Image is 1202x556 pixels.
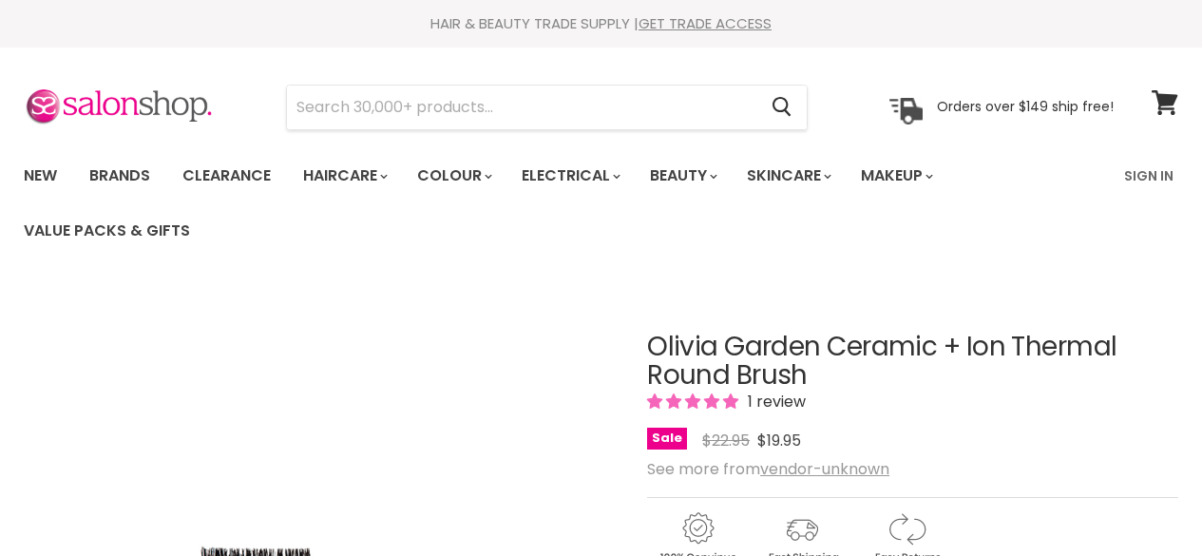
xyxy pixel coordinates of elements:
[647,458,889,480] span: See more from
[937,98,1114,115] p: Orders over $149 ship free!
[742,391,806,412] span: 1 review
[403,156,504,196] a: Colour
[647,391,742,412] span: 5.00 stars
[636,156,729,196] a: Beauty
[287,86,756,129] input: Search
[647,333,1178,392] h1: Olivia Garden Ceramic + Ion Thermal Round Brush
[702,430,750,451] span: $22.95
[639,13,772,33] a: GET TRADE ACCESS
[289,156,399,196] a: Haircare
[847,156,944,196] a: Makeup
[760,458,889,480] a: vendor-unknown
[756,86,807,129] button: Search
[757,430,801,451] span: $19.95
[647,428,687,450] span: Sale
[733,156,843,196] a: Skincare
[75,156,164,196] a: Brands
[10,148,1113,259] ul: Main menu
[286,85,808,130] form: Product
[1113,156,1185,196] a: Sign In
[10,211,204,251] a: Value Packs & Gifts
[507,156,632,196] a: Electrical
[168,156,285,196] a: Clearance
[10,156,71,196] a: New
